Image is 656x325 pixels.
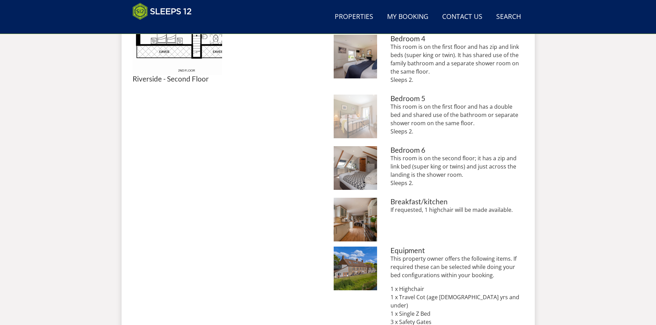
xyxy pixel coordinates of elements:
[133,3,192,20] img: Sleeps 12
[334,198,377,241] img: Breakfast/kitchen
[129,24,201,30] iframe: Customer reviews powered by Trustpilot
[332,9,376,25] a: Properties
[493,9,524,25] a: Search
[391,35,523,43] h3: Bedroom 4
[384,9,431,25] a: My Booking
[391,146,523,154] h3: Bedroom 6
[391,95,523,102] h3: Bedroom 5
[334,247,377,290] img: Equipment
[391,206,523,214] p: If requested, 1 highchair will be made available.
[334,95,377,138] img: Bedroom 5
[391,102,523,136] p: This room is on the first floor and has a double bed and shared use of the bathroom or separate s...
[334,146,377,190] img: Bedroom 6
[133,75,222,83] h3: Riverside - Second Floor
[391,247,523,254] h3: Equipment
[391,254,523,279] p: This property owner offers the following items. If required these can be selected while doing you...
[391,198,523,206] h3: Breakfast/kitchen
[391,43,523,84] p: This room is on the first floor and has zip and link beds (super king or twin). It has shared use...
[334,35,377,78] img: Bedroom 4
[439,9,485,25] a: Contact Us
[391,154,523,187] p: This room is on the second floor; it has a zip and link bed (super king or twins) and just across...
